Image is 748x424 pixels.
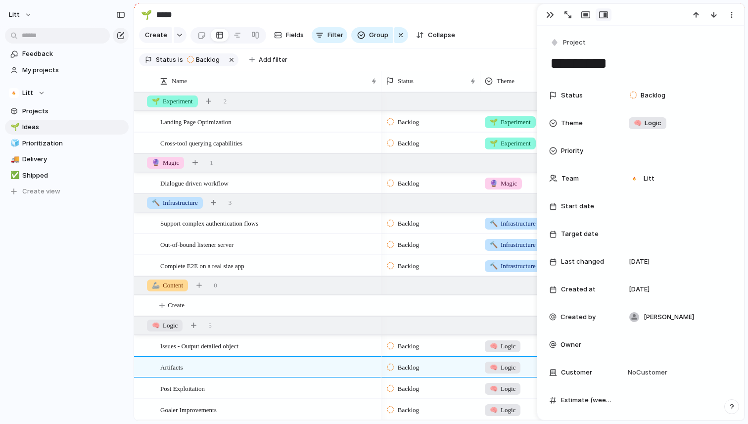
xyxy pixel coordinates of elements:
span: Prioritization [22,139,125,148]
span: 🌱 [490,118,498,126]
span: Created by [561,312,596,322]
span: Backlog [398,261,419,271]
span: Experiment [490,117,531,127]
span: 🔨 [490,220,498,227]
span: 🦾 [152,282,160,289]
span: Create view [22,187,60,196]
div: 🚚 [10,154,17,165]
span: Backlog [398,341,419,351]
span: 0 [214,281,217,290]
a: ✅Shipped [5,168,129,183]
a: Feedback [5,47,129,61]
span: Status [398,76,414,86]
div: 🌱 [141,8,152,21]
span: Customer [561,368,592,377]
button: 🌱 [139,7,154,23]
span: [DATE] [629,284,650,294]
span: 🌱 [152,97,160,105]
button: 🧊 [9,139,19,148]
span: 🌱 [490,140,498,147]
button: Litt [5,86,129,100]
span: Status [561,91,583,100]
span: [DATE] [629,257,650,267]
span: Magic [490,179,517,188]
a: 🧊Prioritization [5,136,129,151]
span: Status [156,55,176,64]
button: is [176,54,185,65]
span: Litt [9,10,20,20]
span: Team [561,174,579,184]
span: 🧠 [490,364,498,371]
span: 🧠 [152,322,160,329]
span: Complete E2E on a real size app [160,260,244,271]
span: Backlog [641,91,665,100]
span: Content [152,281,183,290]
span: Logic [152,321,178,330]
span: Shipped [22,171,125,181]
span: Infrastructure [490,219,536,229]
span: Artifacts [160,361,183,373]
span: Created at [561,284,596,294]
span: 5 [208,321,212,330]
span: Landing Page Optimization [160,116,232,127]
button: Filter [312,27,347,43]
span: Goaler Improvements [160,404,217,415]
a: 🌱Ideas [5,120,129,135]
span: 🧠 [490,385,498,392]
button: Create view [5,184,129,199]
span: Projects [22,106,125,116]
span: Delivery [22,154,125,164]
span: Start date [561,201,594,211]
button: Add filter [243,53,293,67]
button: ✅ [9,171,19,181]
span: Backlog [398,384,419,394]
span: 🧠 [634,119,642,127]
span: Name [172,76,187,86]
span: 🔨 [152,199,160,206]
span: My projects [22,65,125,75]
span: Priority [561,146,583,156]
span: Backlog [398,219,419,229]
span: 🧠 [490,406,498,414]
span: Logic [490,363,515,373]
span: 1 [210,158,213,168]
div: 🧊 [10,138,17,149]
span: is [178,55,183,64]
button: Group [351,27,393,43]
span: 🔨 [490,262,498,270]
div: ✅ [10,170,17,181]
span: Ideas [22,122,125,132]
span: Estimate (weeks) [561,395,612,405]
span: Logic [490,341,515,351]
span: Filter [327,30,343,40]
span: Infrastructure [152,198,198,208]
span: Issues - Output detailed object [160,340,238,351]
span: Support complex authentication flows [160,217,258,229]
a: My projects [5,63,129,78]
span: Logic [490,384,515,394]
span: Project [563,38,586,47]
span: Backlog [398,363,419,373]
span: Magic [152,158,179,168]
button: 🌱 [9,122,19,132]
a: 🚚Delivery [5,152,129,167]
button: Fields [270,27,308,43]
span: Fields [286,30,304,40]
span: 🔮 [152,159,160,166]
span: 🧠 [490,342,498,350]
span: 2 [224,96,227,106]
button: Collapse [412,27,459,43]
span: 3 [229,198,232,208]
span: Litt [644,174,654,184]
button: Litt [4,7,37,23]
span: Add filter [259,55,287,64]
span: [PERSON_NAME] [644,312,694,322]
span: Logic [490,405,515,415]
span: No Customer [625,368,667,377]
span: Cross-tool querying capabilities [160,137,242,148]
span: Backlog [196,55,220,64]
